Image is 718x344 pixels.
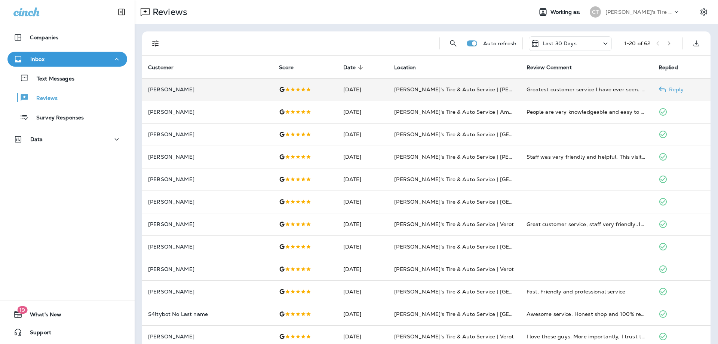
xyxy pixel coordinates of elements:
p: [PERSON_NAME] [148,131,267,137]
p: Reply [666,86,684,92]
td: [DATE] [337,280,389,303]
button: Filters [148,36,163,51]
span: [PERSON_NAME]'s Tire & Auto Service | [GEOGRAPHIC_DATA] [394,131,558,138]
div: People are very knowledgeable and easy to deal with. Great service [527,108,647,116]
button: Inbox [7,52,127,67]
span: [PERSON_NAME]'s Tire & Auto Service | [GEOGRAPHIC_DATA][PERSON_NAME] [394,198,604,205]
span: Review Comment [527,64,582,71]
p: [PERSON_NAME] [148,86,267,92]
span: [PERSON_NAME]'s Tire & Auto Service | Verot [394,266,514,273]
span: [PERSON_NAME]'s Tire & Auto Service | [PERSON_NAME] [394,86,546,93]
td: [DATE] [337,191,389,213]
td: [DATE] [337,78,389,101]
td: [DATE] [337,123,389,146]
p: Data [30,136,43,142]
span: Review Comment [527,64,572,71]
p: [PERSON_NAME] [148,244,267,250]
td: [DATE] [337,303,389,325]
button: Search Reviews [446,36,461,51]
button: Data [7,132,127,147]
span: [PERSON_NAME]'s Tire & Auto Service | [GEOGRAPHIC_DATA] [394,288,558,295]
button: Reviews [7,90,127,106]
div: Staff was very friendly and helpful. This visit was way faster than at any other tire shop I have... [527,153,647,161]
p: Reviews [29,95,58,102]
span: Location [394,64,426,71]
button: Text Messages [7,70,127,86]
td: [DATE] [337,101,389,123]
p: Text Messages [29,76,74,83]
p: Last 30 Days [543,40,577,46]
span: Score [279,64,303,71]
span: [PERSON_NAME]'s Tire & Auto Service | [PERSON_NAME] [394,153,546,160]
span: [PERSON_NAME]'s Tire & Auto Service | Verot [394,221,514,228]
span: Date [343,64,366,71]
button: Survey Responses [7,109,127,125]
div: CT [590,6,601,18]
button: Settings [697,5,711,19]
span: Location [394,64,416,71]
td: [DATE] [337,258,389,280]
div: Greatest customer service I have ever seen. They will always get my business no mater what! [527,86,647,93]
button: Support [7,325,127,340]
span: 19 [17,306,27,314]
p: [PERSON_NAME] [148,266,267,272]
span: [PERSON_NAME]'s Tire & Auto Service | [GEOGRAPHIC_DATA][PERSON_NAME] [394,311,604,317]
p: Auto refresh [483,40,516,46]
p: [PERSON_NAME] [148,176,267,182]
span: [PERSON_NAME]'s Tire & Auto Service | [GEOGRAPHIC_DATA] [394,243,558,250]
button: 19What's New [7,307,127,322]
span: Working as: [550,9,582,15]
div: I love these guys. More importantly, I trust them! Great service in a timely manner. [527,333,647,340]
span: Customer [148,64,174,71]
div: 1 - 20 of 62 [624,40,650,46]
div: Fast, Friendly and professional service [527,288,647,295]
p: Reviews [150,6,187,18]
p: [PERSON_NAME] [148,289,267,295]
p: [PERSON_NAME] [148,334,267,340]
p: [PERSON_NAME] [148,221,267,227]
span: Replied [659,64,688,71]
p: Survey Responses [29,115,84,122]
span: [PERSON_NAME]'s Tire & Auto Service | [GEOGRAPHIC_DATA] [394,176,558,183]
td: [DATE] [337,146,389,168]
td: [DATE] [337,213,389,235]
p: [PERSON_NAME]'s Tire & Auto [605,9,673,15]
p: [PERSON_NAME] [148,154,267,160]
span: Support [22,329,51,338]
span: Customer [148,64,183,71]
td: [DATE] [337,168,389,191]
p: S4ltybot No Last name [148,311,267,317]
div: Awesome service. Honest shop and 100% recommend. [527,310,647,318]
span: [PERSON_NAME]'s Tire & Auto Service | Ambassador [394,109,533,115]
button: Collapse Sidebar [111,4,132,19]
p: [PERSON_NAME] [148,109,267,115]
button: Export as CSV [689,36,704,51]
button: Companies [7,30,127,45]
p: Inbox [30,56,45,62]
span: [PERSON_NAME]'s Tire & Auto Service | Verot [394,333,514,340]
td: [DATE] [337,235,389,258]
span: Date [343,64,356,71]
span: Replied [659,64,678,71]
p: [PERSON_NAME] [148,199,267,205]
span: What's New [22,311,61,320]
div: Great customer service, staff very friendly..10/10.. [527,220,647,228]
p: Companies [30,34,58,40]
span: Score [279,64,294,71]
